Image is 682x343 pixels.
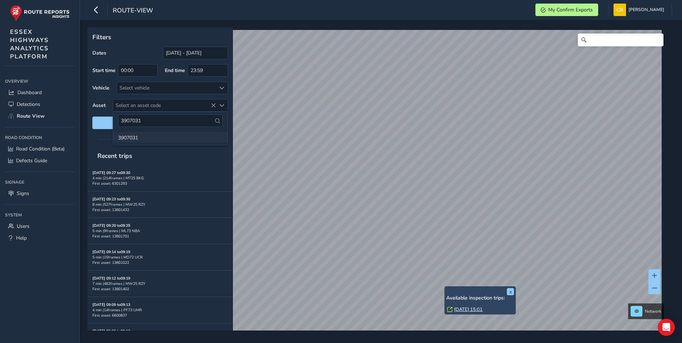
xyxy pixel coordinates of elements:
[10,28,49,61] span: ESSEX HIGHWAYS ANALYTICS PLATFORM
[5,155,75,167] a: Defects Guide
[92,281,228,286] div: 7 min | 462 frames | MW25 RZY
[92,67,116,74] label: Start time
[548,6,593,13] span: My Confirm Exports
[16,145,65,152] span: Road Condition (Beta)
[17,89,42,96] span: Dashboard
[454,306,483,313] a: [DATE] 15:01
[17,223,30,230] span: Users
[92,202,228,207] div: 8 min | 527 frames | MW25 RZY
[117,82,216,94] div: Select vehicle
[92,234,129,239] span: First asset: 13801701
[92,228,228,234] div: 5 min | 9 frames | ML73 NBA
[5,132,75,143] div: Road Condition
[5,110,75,122] a: Route View
[92,170,130,175] strong: [DATE] 09:27 to 09:30
[535,4,598,16] button: My Confirm Exports
[92,181,127,186] span: First asset: 6301293
[5,210,75,220] div: System
[92,147,137,165] span: Recent trips
[92,50,106,56] label: Dates
[5,76,75,87] div: Overview
[16,235,27,241] span: Help
[446,295,514,301] h6: Available inspection trips:
[92,302,130,307] strong: [DATE] 09:09 to 09:13
[92,223,130,228] strong: [DATE] 09:20 to 09:25
[92,276,130,281] strong: [DATE] 09:12 to 09:19
[17,113,45,119] span: Route View
[113,132,228,143] li: 3907031
[658,319,675,336] div: Open Intercom Messenger
[92,207,129,213] span: First asset: 13801432
[628,4,664,16] span: [PERSON_NAME]
[92,175,228,181] div: 4 min | 214 frames | MT25 BKG
[90,30,662,339] canvas: Map
[113,99,216,111] span: Select an asset code
[92,196,130,202] strong: [DATE] 09:23 to 09:30
[92,260,129,265] span: First asset: 13801022
[92,117,228,129] button: Reset filters
[5,188,75,199] a: Signs
[17,101,40,108] span: Detections
[92,255,228,260] div: 5 min | 15 frames | MD72 UCR
[614,4,667,16] button: [PERSON_NAME]
[17,190,29,197] span: Signs
[5,98,75,110] a: Detections
[645,308,661,314] span: Network
[578,34,663,46] input: Search
[92,32,228,42] p: Filters
[507,288,514,295] button: x
[5,177,75,188] div: Signage
[5,87,75,98] a: Dashboard
[165,67,185,74] label: End time
[92,307,228,313] div: 4 min | 14 frames | PF73 UMR
[5,143,75,155] a: Road Condition (Beta)
[92,286,129,292] span: First asset: 13801402
[92,313,127,318] span: First asset: 6600837
[614,4,626,16] img: diamond-layout
[113,6,153,16] span: route-view
[98,119,223,126] span: Reset filters
[92,85,110,91] label: Vehicle
[16,157,47,164] span: Defects Guide
[5,232,75,244] a: Help
[92,249,130,255] strong: [DATE] 09:14 to 09:19
[92,102,106,109] label: Asset
[92,328,130,334] strong: [DATE] 09:06 to 09:10
[5,220,75,232] a: Users
[216,99,228,111] div: Select an asset code
[10,5,70,21] img: rr logo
